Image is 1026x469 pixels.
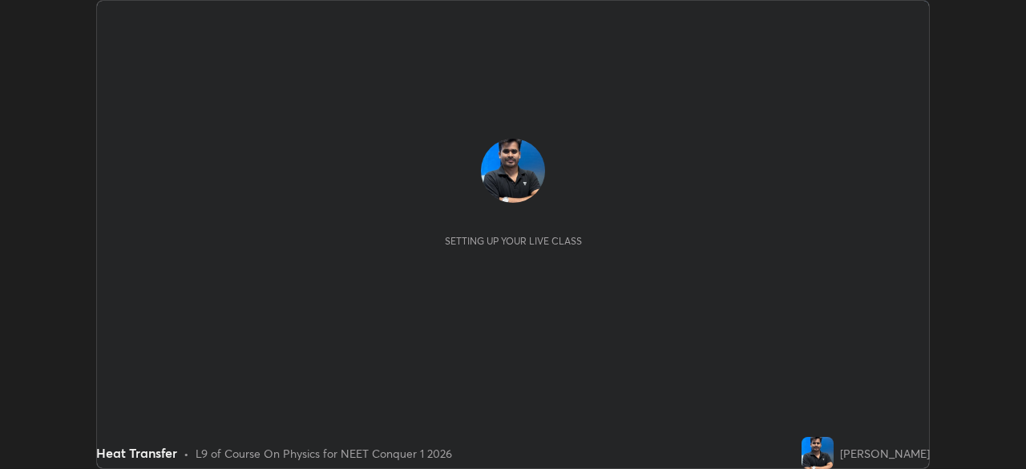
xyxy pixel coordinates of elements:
img: ea0f9c6474774c10bedd37f73a00240d.jpg [802,437,834,469]
div: Setting up your live class [445,235,582,247]
div: Heat Transfer [96,443,177,463]
div: • [184,445,189,462]
div: [PERSON_NAME] [840,445,930,462]
img: ea0f9c6474774c10bedd37f73a00240d.jpg [481,139,545,203]
div: L9 of Course On Physics for NEET Conquer 1 2026 [196,445,452,462]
